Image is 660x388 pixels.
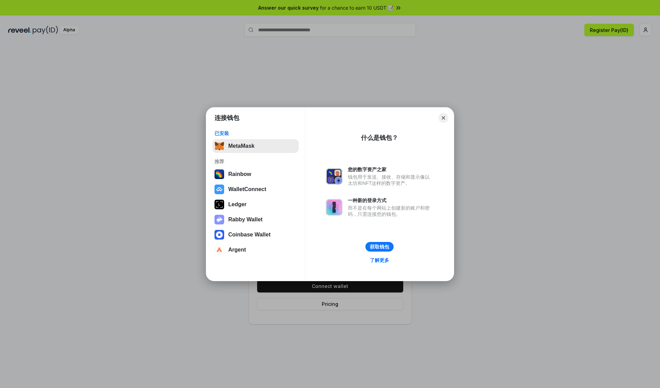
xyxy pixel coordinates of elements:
[212,139,299,153] button: MetaMask
[228,201,246,208] div: Ledger
[365,242,394,252] button: 获取钱包
[214,130,297,136] div: 已安装
[228,186,266,192] div: WalletConnect
[366,256,393,265] a: 了解更多
[214,230,224,240] img: svg+xml,%3Csvg%20width%3D%2228%22%20height%3D%2228%22%20viewBox%3D%220%200%2028%2028%22%20fill%3D...
[212,198,299,211] button: Ledger
[214,185,224,194] img: svg+xml,%3Csvg%20width%3D%2228%22%20height%3D%2228%22%20viewBox%3D%220%200%2028%2028%22%20fill%3D...
[214,141,224,151] img: svg+xml,%3Csvg%20fill%3D%22none%22%20height%3D%2233%22%20viewBox%3D%220%200%2035%2033%22%20width%...
[348,197,433,203] div: 一种新的登录方式
[212,228,299,242] button: Coinbase Wallet
[361,134,398,142] div: 什么是钱包？
[348,166,433,173] div: 您的数字资产之家
[228,217,263,223] div: Rabby Wallet
[212,213,299,226] button: Rabby Wallet
[214,245,224,255] img: svg+xml,%3Csvg%20width%3D%2228%22%20height%3D%2228%22%20viewBox%3D%220%200%2028%2028%22%20fill%3D...
[348,205,433,217] div: 而不是在每个网站上创建新的账户和密码，只需连接您的钱包。
[228,171,251,177] div: Rainbow
[214,215,224,224] img: svg+xml,%3Csvg%20xmlns%3D%22http%3A%2F%2Fwww.w3.org%2F2000%2Fsvg%22%20fill%3D%22none%22%20viewBox...
[228,247,246,253] div: Argent
[214,200,224,209] img: svg+xml,%3Csvg%20xmlns%3D%22http%3A%2F%2Fwww.w3.org%2F2000%2Fsvg%22%20width%3D%2228%22%20height%3...
[228,232,271,238] div: Coinbase Wallet
[370,244,389,250] div: 获取钱包
[212,167,299,181] button: Rainbow
[214,169,224,179] img: svg+xml,%3Csvg%20width%3D%22120%22%20height%3D%22120%22%20viewBox%3D%220%200%20120%20120%22%20fil...
[212,243,299,257] button: Argent
[214,158,297,165] div: 推荐
[212,182,299,196] button: WalletConnect
[214,114,239,122] h1: 连接钱包
[228,143,254,149] div: MetaMask
[348,174,433,186] div: 钱包用于发送、接收、存储和显示像以太坊和NFT这样的数字资产。
[439,113,448,123] button: Close
[370,257,389,263] div: 了解更多
[326,199,342,215] img: svg+xml,%3Csvg%20xmlns%3D%22http%3A%2F%2Fwww.w3.org%2F2000%2Fsvg%22%20fill%3D%22none%22%20viewBox...
[326,168,342,185] img: svg+xml,%3Csvg%20xmlns%3D%22http%3A%2F%2Fwww.w3.org%2F2000%2Fsvg%22%20fill%3D%22none%22%20viewBox...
